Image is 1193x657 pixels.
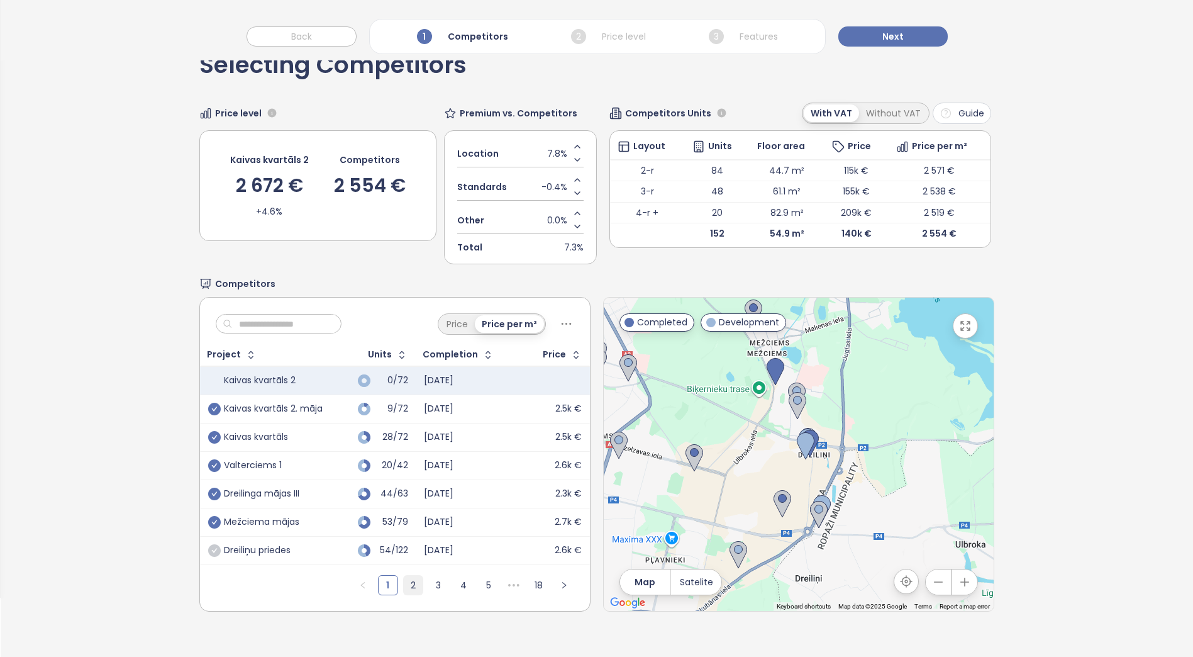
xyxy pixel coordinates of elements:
a: Terms (opens in new tab) [914,603,932,610]
div: Features [706,26,781,47]
button: Decrease value [570,187,584,200]
span: Development [719,315,779,329]
a: Report a map error [940,603,990,610]
td: 20 [685,202,750,223]
div: 2.6k € [555,545,582,556]
div: [DATE] [424,375,453,386]
span: check-circle [208,431,221,444]
div: 53/79 [377,518,408,526]
button: Decrease value [570,154,584,167]
div: Kaivas kvartāls [224,432,288,443]
div: Price per m² [896,140,982,153]
button: Increase value [570,140,584,154]
span: Competitors Units [625,106,711,120]
span: 1 [417,29,432,44]
div: Price per m² [475,315,544,333]
button: Back [247,26,357,47]
li: Previous Page [353,575,373,595]
li: 18 [529,575,549,595]
td: 44.7 m² [750,160,824,181]
div: 0/72 [377,376,408,385]
li: Next Page [554,575,574,595]
span: Location [457,147,499,160]
button: Next [838,26,948,47]
span: ••• [504,575,524,595]
td: 2-r [610,160,685,181]
div: Competitors [340,153,400,167]
td: 2 554 € [889,223,990,244]
li: 3 [428,575,448,595]
td: 48 [685,181,750,203]
a: 4 [454,576,473,595]
div: 2.5k € [555,432,582,443]
button: Decrease value [570,220,584,233]
img: Google [607,595,648,611]
div: Dreiliņu priedes [224,545,291,556]
div: Kaivas kvartāls 2 [224,375,296,386]
a: Open this area in Google Maps (opens a new window) [607,595,648,611]
span: Price level [215,106,262,120]
span: check-circle [208,488,221,500]
span: Total [457,240,482,254]
div: 9/72 [377,405,408,413]
div: Units [692,140,741,153]
div: 2.7k € [555,517,582,528]
span: check-circle [208,403,221,415]
button: Increase value [570,174,584,187]
div: Dreilinga mājas III [224,488,299,500]
td: 2 519 € [889,202,990,223]
button: Keyboard shortcuts [777,602,831,611]
div: Price [543,351,566,359]
td: 140k € [824,223,888,244]
div: 20/42 [377,461,408,469]
div: Without VAT [859,104,928,122]
span: check-circle [208,516,221,529]
span: Satelite [680,575,713,589]
span: -0.4% [541,180,567,194]
td: 115k € [824,160,888,181]
div: +4.6% [256,205,282,218]
a: 2 [404,576,423,595]
td: 61.1 m² [750,181,824,203]
td: 3-r [610,181,685,203]
button: Guide [933,103,991,124]
td: 2 571 € [889,160,990,181]
div: [DATE] [424,545,453,556]
td: 84 [685,160,750,181]
div: Kaivas kvartāls 2. māja [224,403,323,415]
td: 209k € [824,202,888,223]
li: 4 [453,575,474,595]
span: Next [882,30,904,43]
td: 155k € [824,181,888,203]
span: Premium vs. Competitors [460,106,577,120]
span: Map [635,575,655,589]
div: Units [368,351,392,359]
span: Competitors [215,277,275,291]
a: 1 [379,576,397,595]
div: Price level [568,26,649,47]
div: Price [832,140,880,153]
button: right [554,575,574,595]
button: Map [620,570,670,595]
span: Completed [637,315,687,329]
li: 1 [378,575,398,595]
span: 7.8% [547,147,567,160]
div: Selecting Competitors [199,53,467,90]
a: 18 [530,576,548,595]
span: 3 [709,29,724,44]
td: 82.9 m² [750,202,824,223]
div: Completion [423,351,478,359]
div: [DATE] [424,488,453,500]
span: Standards [457,180,507,194]
div: 54/122 [377,546,408,554]
div: 2 554 € [334,176,406,195]
div: Project [207,351,241,359]
div: 2.6k € [555,460,582,471]
div: Price [440,315,475,333]
div: Floor area [757,142,816,150]
span: left [359,581,367,589]
span: check-circle [208,459,221,472]
span: Other [457,213,484,227]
